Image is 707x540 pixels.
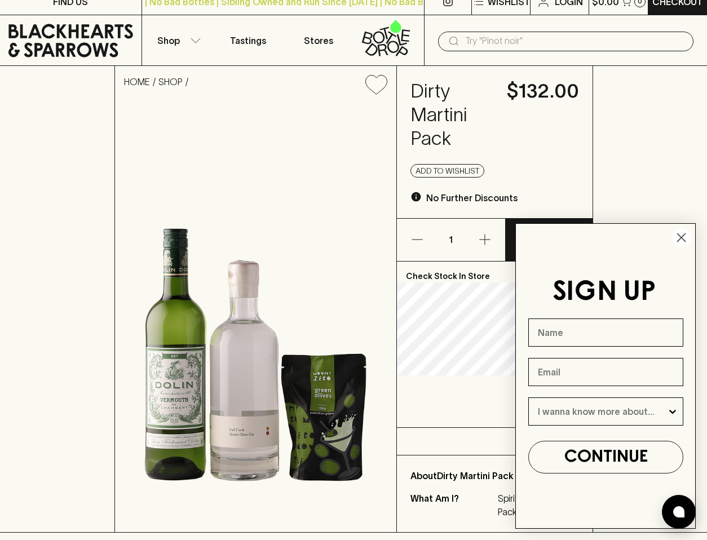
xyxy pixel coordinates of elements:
input: Name [528,318,683,347]
p: Stores [304,34,333,47]
p: Check Stock In Store [397,262,593,283]
h4: $132.00 [507,79,579,103]
button: Close dialog [671,228,691,247]
input: I wanna know more about... [538,398,667,425]
button: Show Options [667,398,678,425]
span: SIGN UP [553,280,656,306]
p: Spirits/Vermouth, Packs [498,492,565,519]
p: 1 [438,219,465,261]
button: CONTINUE [528,441,683,473]
h4: Dirty Martini Pack [410,79,493,151]
a: Tastings [213,15,283,65]
a: HOME [124,77,150,87]
p: About Dirty Martini Pack [410,469,579,483]
p: Shop [157,34,180,47]
button: Shop [142,15,213,65]
button: Add to wishlist [410,164,484,178]
input: Email [528,358,683,386]
p: What Am I? [410,492,495,519]
a: Stores [283,15,353,65]
img: 32076.png [115,104,396,532]
p: No Further Discounts [426,191,518,205]
input: Try "Pinot noir" [465,32,684,50]
div: FLYOUT Form [504,212,707,540]
button: Add to wishlist [361,70,392,99]
a: SHOP [158,77,183,87]
img: bubble-icon [673,506,684,517]
p: Tastings [230,34,266,47]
